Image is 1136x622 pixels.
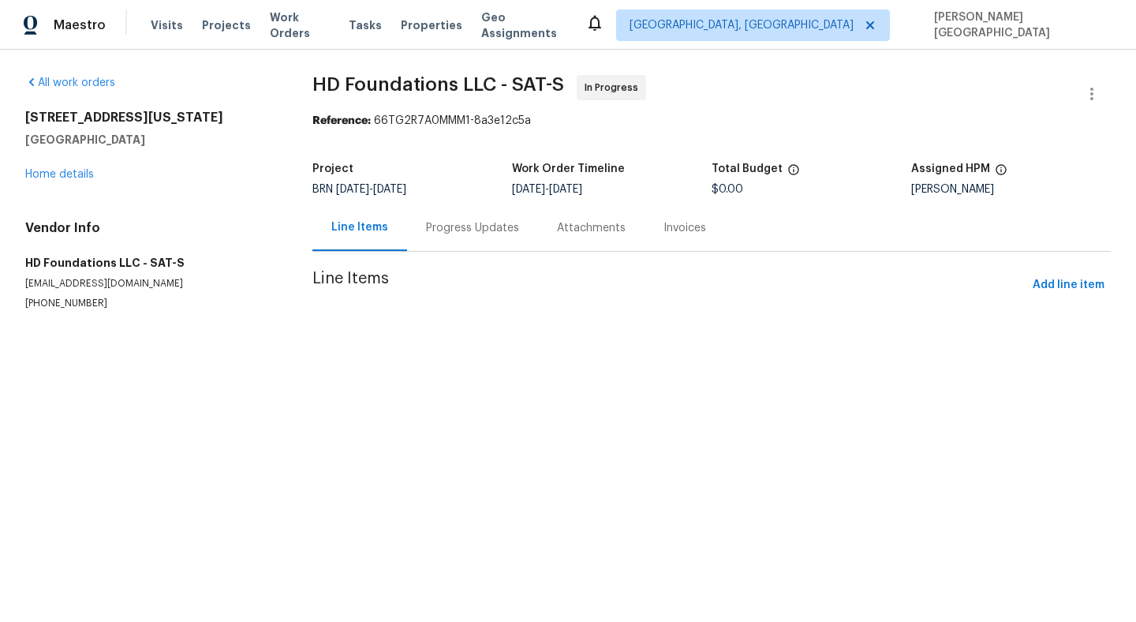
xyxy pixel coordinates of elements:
span: In Progress [585,80,645,96]
div: Progress Updates [426,220,519,236]
span: [DATE] [512,184,545,195]
span: Add line item [1033,275,1104,295]
span: Projects [202,17,251,33]
p: [EMAIL_ADDRESS][DOMAIN_NAME] [25,277,275,290]
span: The total cost of line items that have been proposed by Opendoor. This sum includes line items th... [787,163,800,184]
span: [GEOGRAPHIC_DATA], [GEOGRAPHIC_DATA] [630,17,854,33]
span: The hpm assigned to this work order. [995,163,1007,184]
span: Tasks [349,20,382,31]
div: 66TG2R7A0MMM1-8a3e12c5a [312,113,1111,129]
h5: Project [312,163,353,174]
h5: Assigned HPM [911,163,990,174]
div: Attachments [557,220,626,236]
button: Add line item [1026,271,1111,300]
div: Line Items [331,219,388,235]
p: [PHONE_NUMBER] [25,297,275,310]
span: [PERSON_NAME][GEOGRAPHIC_DATA] [928,9,1112,41]
span: [DATE] [549,184,582,195]
a: Home details [25,169,94,180]
span: Visits [151,17,183,33]
h4: Vendor Info [25,220,275,236]
div: [PERSON_NAME] [911,184,1111,195]
h5: Total Budget [712,163,783,174]
span: Work Orders [270,9,330,41]
span: Properties [401,17,462,33]
h2: [STREET_ADDRESS][US_STATE] [25,110,275,126]
h5: [GEOGRAPHIC_DATA] [25,132,275,148]
span: HD Foundations LLC - SAT-S [312,75,564,94]
h5: Work Order Timeline [512,163,625,174]
span: Maestro [54,17,106,33]
span: $0.00 [712,184,743,195]
span: - [336,184,406,195]
span: BRN [312,184,406,195]
span: - [512,184,582,195]
a: All work orders [25,77,115,88]
span: [DATE] [373,184,406,195]
div: Invoices [663,220,706,236]
span: [DATE] [336,184,369,195]
span: Line Items [312,271,1026,300]
h5: HD Foundations LLC - SAT-S [25,255,275,271]
span: Geo Assignments [481,9,566,41]
b: Reference: [312,115,371,126]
